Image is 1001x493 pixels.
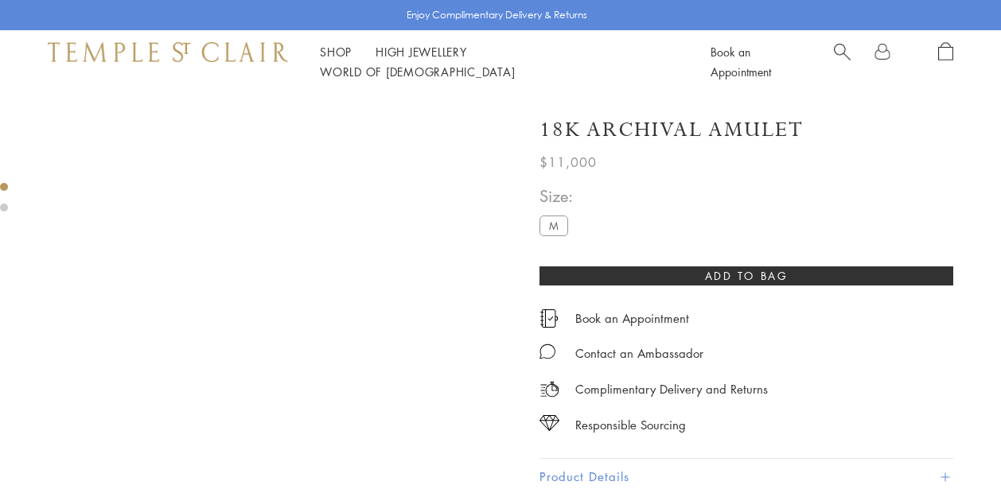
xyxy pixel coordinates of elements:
[320,44,352,60] a: ShopShop
[539,309,559,328] img: icon_appointment.svg
[575,379,768,399] p: Complimentary Delivery and Returns
[539,379,559,399] img: icon_delivery.svg
[539,344,555,359] img: MessageIcon-01_2.svg
[711,44,771,80] a: Book an Appointment
[539,266,953,285] button: Add to bag
[320,42,675,82] nav: Main navigation
[48,42,288,61] img: Temple St. Clair
[938,42,953,82] a: Open Shopping Bag
[539,183,575,209] span: Size:
[539,215,568,235] label: M
[705,267,789,285] span: Add to bag
[407,7,587,23] p: Enjoy Complimentary Delivery & Returns
[539,116,804,144] h1: 18K Archival Amulet
[539,415,559,431] img: icon_sourcing.svg
[834,42,851,82] a: Search
[575,415,686,435] div: Responsible Sourcing
[539,152,597,173] span: $11,000
[320,64,515,80] a: World of [DEMOGRAPHIC_DATA]World of [DEMOGRAPHIC_DATA]
[575,309,689,327] a: Book an Appointment
[376,44,467,60] a: High JewelleryHigh Jewellery
[575,344,703,363] div: Contact an Ambassador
